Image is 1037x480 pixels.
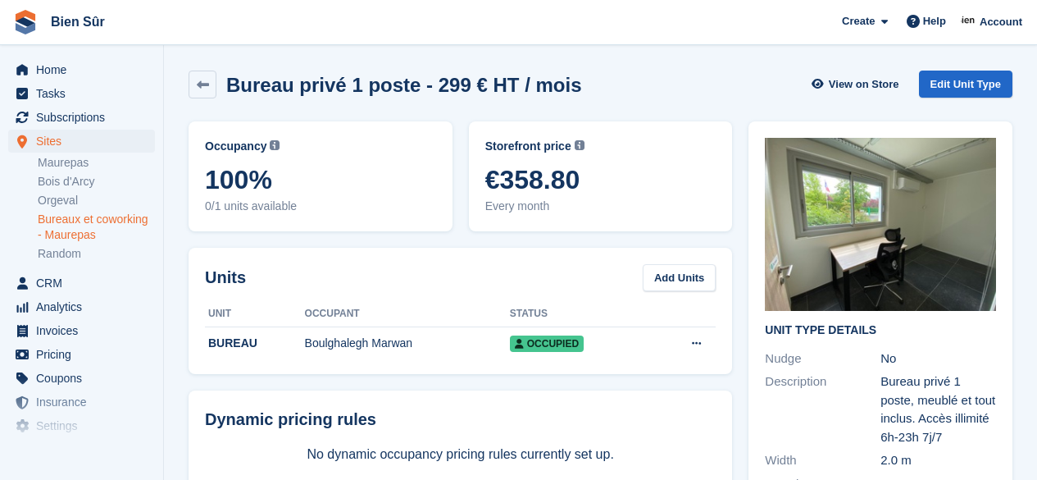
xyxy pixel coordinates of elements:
span: Storefront price [485,138,571,155]
a: Bureaux et coworking - Maurepas [38,212,155,243]
span: 100% [205,165,436,194]
span: Sites [36,130,134,153]
span: €358.80 [485,165,716,194]
a: Add Units [643,264,716,291]
span: Insurance [36,391,134,414]
div: BUREAU [205,335,305,352]
div: Dynamic pricing rules [205,407,716,432]
a: menu [8,82,155,105]
p: No dynamic occupancy pricing rules currently set up. [205,445,716,464]
div: Width [765,451,880,470]
a: menu [8,343,155,366]
div: Nudge [765,350,880,368]
span: Coupons [36,367,134,390]
a: menu [8,414,155,437]
img: stora-icon-8386f47178a22dfd0bd8f6a31ec36ba5ce8667c1dd55bd0f319d3a0aa187defe.svg [13,10,38,34]
div: Description [765,373,880,446]
span: Home [36,58,134,81]
span: View on Store [829,76,899,93]
div: Boulghalegh Marwan [305,335,510,352]
a: menu [8,295,155,318]
span: 0/1 units available [205,198,436,215]
a: menu [8,130,155,153]
span: Create [842,13,875,30]
th: Status [510,301,651,327]
a: menu [8,391,155,414]
span: Capital [36,438,134,461]
div: 2.0 m [880,451,996,470]
a: menu [8,272,155,295]
img: Asmaa Habri [961,13,977,30]
a: Orgeval [38,193,155,208]
h2: Unit Type details [765,324,996,337]
div: Bureau privé 1 poste, meublé et tout inclus. Accès illimité 6h-23h 7j/7 [880,373,996,446]
a: View on Store [810,71,906,98]
a: Maurepas [38,155,155,171]
th: Unit [205,301,305,327]
span: Analytics [36,295,134,318]
span: Tasks [36,82,134,105]
a: menu [8,58,155,81]
span: CRM [36,272,134,295]
span: Pricing [36,343,134,366]
a: menu [8,319,155,342]
img: icon-info-grey-7440780725fd019a000dd9b08b2336e03edf1995a4989e88bcd33f0948082b44.svg [575,140,584,150]
a: Random [38,246,155,262]
a: menu [8,106,155,129]
a: Bois d'Arcy [38,174,155,190]
span: Help [923,13,946,30]
div: No [880,350,996,368]
img: IMG_3619.JPG [765,138,996,311]
span: Account [980,14,1022,30]
img: icon-info-grey-7440780725fd019a000dd9b08b2336e03edf1995a4989e88bcd33f0948082b44.svg [270,140,280,150]
span: Subscriptions [36,106,134,129]
span: Every month [485,198,716,215]
span: Settings [36,414,134,437]
span: Occupancy [205,138,266,155]
a: menu [8,367,155,390]
h2: Units [205,265,246,290]
span: Invoices [36,319,134,342]
h2: Bureau privé 1 poste - 299 € HT / mois [226,74,581,96]
a: menu [8,438,155,461]
th: Occupant [305,301,510,327]
a: Edit Unit Type [919,71,1012,98]
a: Bien Sûr [44,8,111,35]
span: Occupied [510,336,584,352]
